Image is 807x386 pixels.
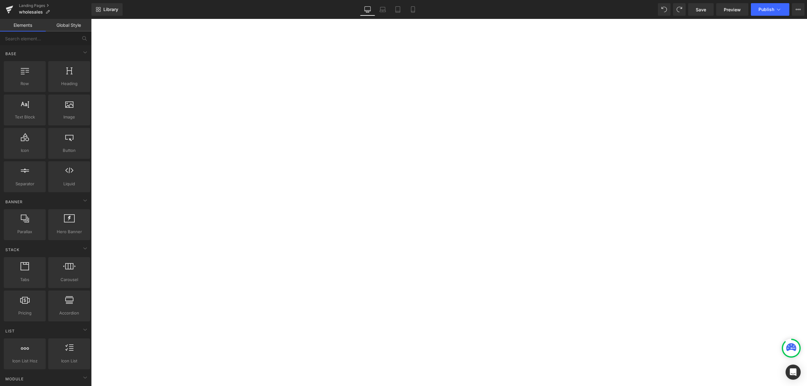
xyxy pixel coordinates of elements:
[390,3,405,16] a: Tablet
[50,310,88,316] span: Accordion
[786,365,801,380] div: Open Intercom Messenger
[50,114,88,120] span: Image
[46,19,91,32] a: Global Style
[6,276,44,283] span: Tabs
[5,328,15,334] span: List
[6,228,44,235] span: Parallax
[50,228,88,235] span: Hero Banner
[405,3,421,16] a: Mobile
[716,3,748,16] a: Preview
[103,7,118,12] span: Library
[19,9,43,14] span: wholesales
[724,6,741,13] span: Preview
[6,181,44,187] span: Separator
[696,6,706,13] span: Save
[50,181,88,187] span: Liquid
[50,276,88,283] span: Carousel
[758,7,774,12] span: Publish
[5,51,17,57] span: Base
[6,114,44,120] span: Text Block
[50,358,88,364] span: Icon List
[5,376,24,382] span: Module
[91,3,123,16] a: New Library
[50,80,88,87] span: Heading
[658,3,671,16] button: Undo
[360,3,375,16] a: Desktop
[673,3,686,16] button: Redo
[792,3,804,16] button: More
[19,3,91,8] a: Landing Pages
[5,247,20,253] span: Stack
[375,3,390,16] a: Laptop
[6,358,44,364] span: Icon List Hoz
[6,147,44,154] span: Icon
[50,147,88,154] span: Button
[6,310,44,316] span: Pricing
[751,3,789,16] button: Publish
[5,199,23,205] span: Banner
[6,80,44,87] span: Row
